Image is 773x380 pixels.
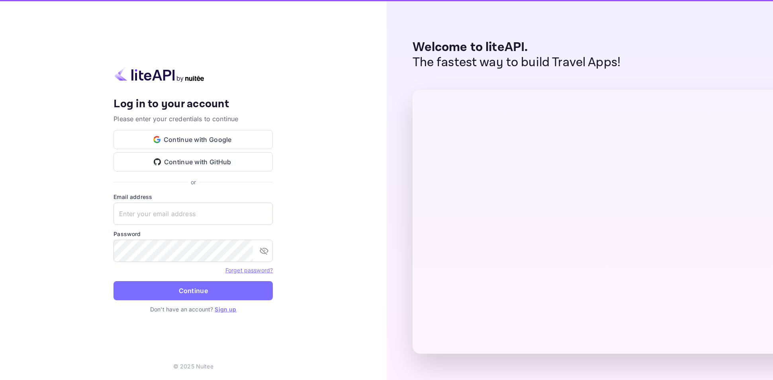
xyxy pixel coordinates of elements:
p: Don't have an account? [114,305,273,313]
p: © 2025 Nuitee [173,362,213,370]
label: Password [114,230,273,238]
button: Continue with Google [114,130,273,149]
p: Please enter your credentials to continue [114,114,273,124]
a: Sign up [215,306,236,313]
img: liteapi [114,67,205,82]
label: Email address [114,193,273,201]
button: Continue [114,281,273,300]
input: Enter your email address [114,203,273,225]
p: or [191,178,196,186]
p: Welcome to liteAPI. [413,40,621,55]
button: Continue with GitHub [114,152,273,171]
p: The fastest way to build Travel Apps! [413,55,621,70]
h4: Log in to your account [114,97,273,111]
button: toggle password visibility [256,243,272,259]
a: Forget password? [225,267,273,274]
a: Forget password? [225,266,273,274]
